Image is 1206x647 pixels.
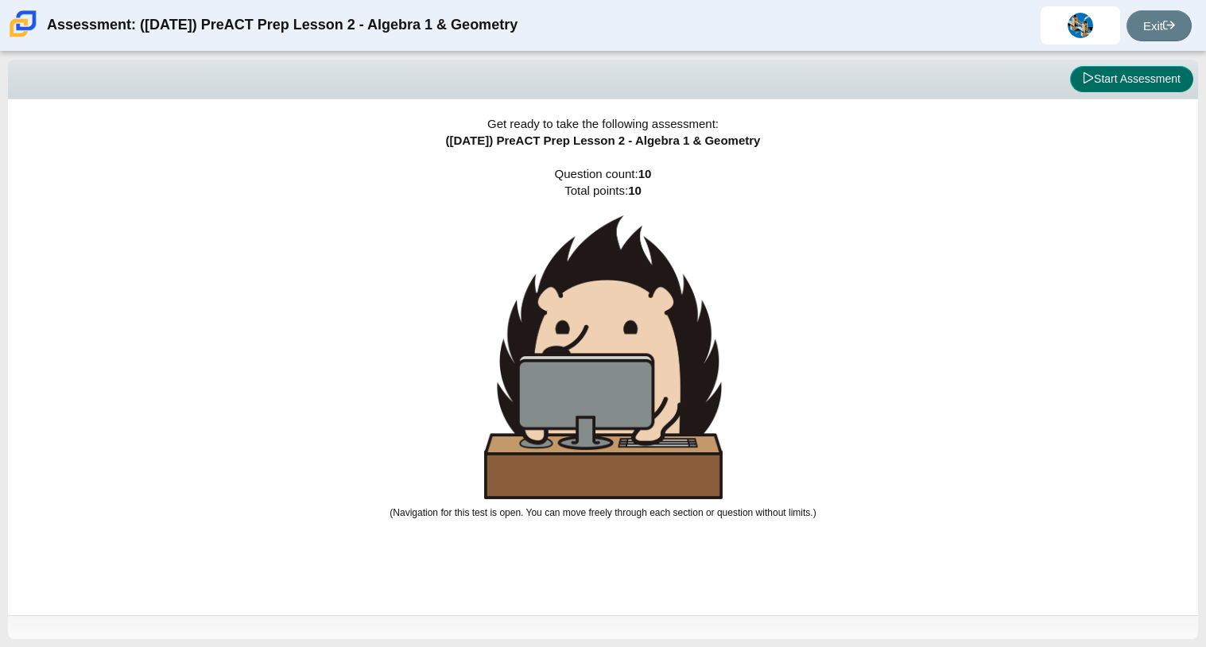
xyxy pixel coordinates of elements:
span: ([DATE]) PreACT Prep Lesson 2 - Algebra 1 & Geometry [446,134,761,147]
img: hedgehog-behind-computer-large.png [484,215,723,499]
div: Assessment: ([DATE]) PreACT Prep Lesson 2 - Algebra 1 & Geometry [47,6,518,45]
button: Start Assessment [1070,66,1193,93]
b: 10 [638,167,652,180]
b: 10 [628,184,642,197]
a: Exit [1127,10,1192,41]
small: (Navigation for this test is open. You can move freely through each section or question without l... [390,507,816,518]
a: Carmen School of Science & Technology [6,29,40,43]
img: yuepheng.yang.7SdNpJ [1068,13,1093,38]
span: Question count: Total points: [390,167,816,518]
span: Get ready to take the following assessment: [487,117,719,130]
img: Carmen School of Science & Technology [6,7,40,41]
